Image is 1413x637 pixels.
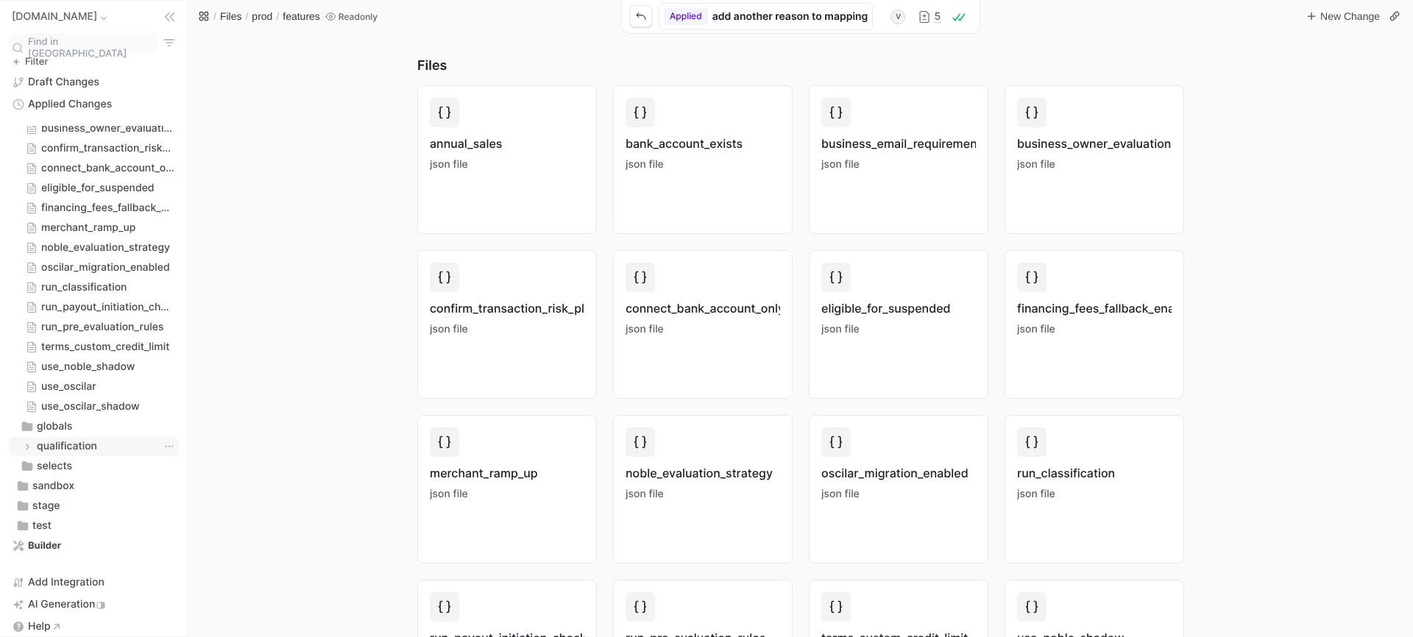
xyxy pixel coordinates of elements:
[9,199,179,218] div: File explorer entry
[809,415,988,563] button: oscilar_migration_enabledjson file
[41,399,140,414] span: edit
[9,497,179,516] div: File explorer entry
[1005,85,1184,234] button: business_owner_evaluationjson file
[9,357,179,377] div: files/prod/features/use_noble_shadow.json
[1017,301,1172,316] span: financing_fees_fallback_enabled
[9,318,179,337] div: File explorer entry
[41,241,170,255] span: edit
[24,280,39,295] button: branch expand control
[28,540,61,552] span: Builder
[9,477,179,496] div: files/sandbox/
[9,298,179,317] div: File explorer entry
[626,466,773,480] span: noble_evaluation_strategy
[9,159,179,178] div: files/prod/features/connect_bank_account_only.json
[821,466,968,480] span: oscilar_migration_enabled
[1017,323,1055,335] span: json file
[9,179,179,198] div: File explorer entry
[25,57,48,67] span: Filter
[9,536,179,555] div: builder
[37,439,97,454] span: edit
[188,32,1413,637] div: Parameters
[41,300,174,315] span: edit
[9,417,179,436] div: File explorer entry
[41,121,174,136] span: edit
[9,73,179,92] a: Draft changes
[41,280,127,295] span: edit
[821,301,951,316] span: eligible_for_suspended
[162,439,177,454] button: Context menu trigger
[1005,250,1184,399] button: financing_fees_fallback_enabledjson file
[9,536,179,555] div: branch expand controlBuilder
[9,258,179,277] div: File explorer entry
[9,278,179,297] div: files/prod/features/run_classification.json
[9,457,179,476] div: File explorer entry
[821,488,860,500] span: json file
[41,221,135,235] span: edit
[280,6,322,26] button: features
[430,136,502,151] span: annual_sales
[626,301,780,316] span: connect_bank_account_only
[28,36,156,60] span: Find in [GEOGRAPHIC_DATA]
[9,119,179,138] div: files/prod/features/business_owner_evaluation.json
[9,595,179,614] a: AI Generation
[626,323,664,335] span: json file
[9,338,179,357] div: File explorer entry
[41,141,174,156] span: edit
[430,466,538,480] span: merchant_ramp_up
[1302,5,1384,27] button: New Change
[37,419,72,434] span: edit
[24,241,39,255] button: branch expand control
[9,238,179,257] div: files/prod/features/noble_evaluation_strategy.json
[28,75,99,90] span: Draft Changes
[613,250,793,399] button: connect_bank_account_onlyjson file
[41,181,155,196] span: edit
[809,85,988,234] button: business_email_requirement_enabledjson file
[9,477,179,496] div: File explorer entry
[430,301,584,316] span: confirm_transaction_risk_platform
[9,377,179,396] div: File explorer entry
[821,136,976,151] span: business_email_requirement_enabled
[809,250,988,399] button: eligible_for_suspendedjson file
[252,11,272,23] span: prod
[626,488,664,500] span: json file
[9,437,179,456] div: File explorer entry
[430,323,468,335] span: json file
[218,6,244,26] button: Files
[417,85,597,234] button: annual_salesjson file
[1017,158,1055,171] span: json file
[24,320,39,335] button: branch expand control
[9,457,179,476] div: files/prod/selects/
[9,397,179,416] div: files/prod/features/use_oscilar_shadow.json
[20,419,35,434] button: branch expand control
[11,538,26,553] button: branch expand control
[934,12,941,22] span: 5
[9,377,179,396] div: files/prod/features/use_oscilar.json
[9,218,179,238] div: File explorer entry
[24,300,39,315] button: branch expand control
[32,519,67,533] span: edit
[417,250,597,399] button: confirm_transaction_risk_platformjson file
[9,40,179,416] div: files/prod/features/
[24,161,39,176] button: branch expand control
[41,360,135,374] span: edit
[9,8,111,26] button: Repo menu
[220,11,242,23] span: Files
[9,54,52,70] button: Filter
[821,323,860,335] span: json file
[32,479,74,494] span: edit
[276,9,279,24] span: /
[9,139,179,158] div: files/prod/features/confirm_transaction_risk_platform.json
[417,415,597,563] button: merchant_ramp_upjson file
[283,11,320,23] span: features
[9,338,179,357] div: files/prod/features/terms_custom_credit_limit.json
[249,6,275,26] button: prod
[37,459,72,474] span: edit
[24,181,39,196] button: branch expand control
[28,597,95,612] span: AI Generation
[947,4,971,30] button: Confirmations
[9,139,179,158] div: File explorer entry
